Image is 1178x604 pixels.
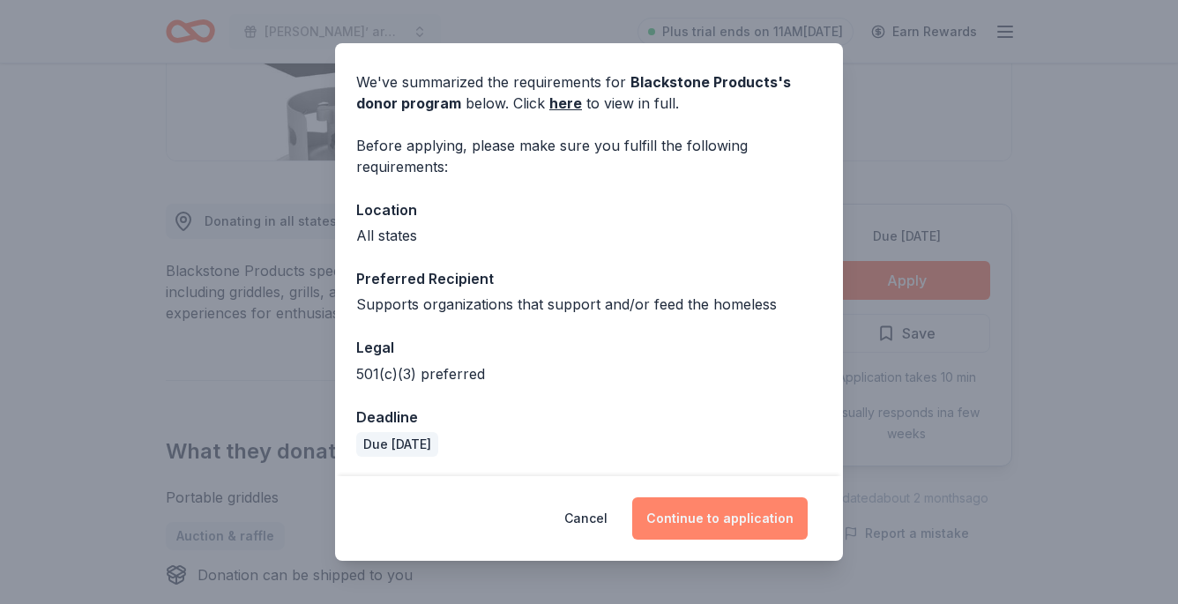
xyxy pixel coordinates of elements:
div: 501(c)(3) preferred [356,363,822,384]
div: Due [DATE] [356,432,438,457]
button: Continue to application [632,497,808,540]
a: here [549,93,582,114]
div: Location [356,198,822,221]
div: Before applying, please make sure you fulfill the following requirements: [356,135,822,177]
div: All states [356,225,822,246]
div: We've summarized the requirements for below. Click to view in full. [356,71,822,114]
div: Deadline [356,406,822,429]
div: Legal [356,336,822,359]
div: Preferred Recipient [356,267,822,290]
button: Cancel [564,497,608,540]
div: Supports organizations that support and/or feed the homeless [356,294,822,315]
